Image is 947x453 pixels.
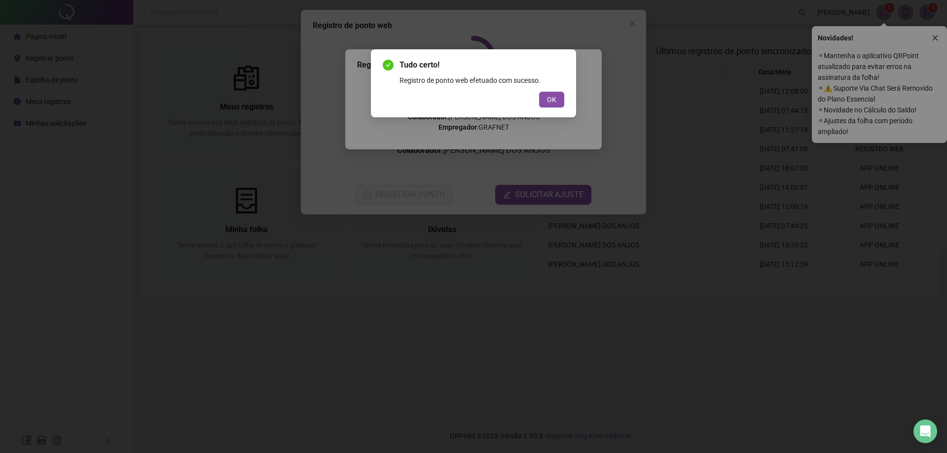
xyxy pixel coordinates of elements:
span: check-circle [383,60,394,70]
div: Open Intercom Messenger [913,419,937,443]
div: Registro de ponto web efetuado com sucesso. [400,75,564,86]
span: OK [547,94,556,105]
button: OK [539,92,564,107]
span: Tudo certo! [400,59,564,71]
